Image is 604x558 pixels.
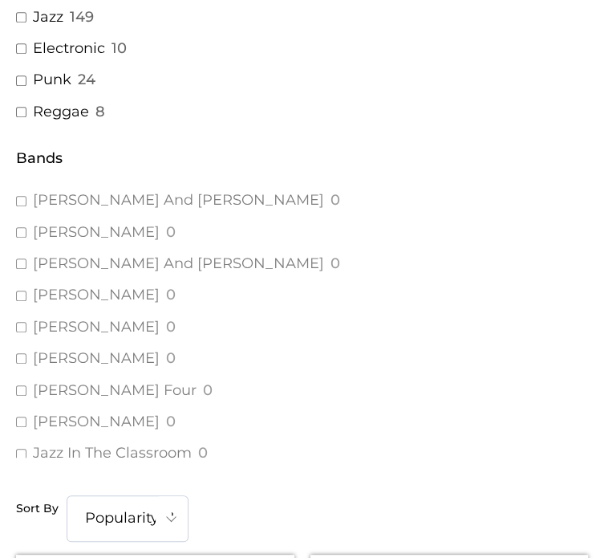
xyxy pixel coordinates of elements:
[33,255,324,273] a: [PERSON_NAME] And [PERSON_NAME]
[33,318,160,336] a: [PERSON_NAME]
[33,191,324,210] a: [PERSON_NAME] And [PERSON_NAME]
[111,39,127,57] span: 10
[33,39,105,58] a: Electronic
[330,191,340,210] span: 0
[166,349,176,368] span: 0
[166,413,176,431] span: 0
[16,502,59,526] h5: Sort By
[33,381,197,400] a: [PERSON_NAME] Four
[203,381,213,400] span: 0
[16,148,588,169] div: Bands
[95,103,105,120] span: 8
[33,413,160,431] a: [PERSON_NAME]
[72,501,183,536] span: Popularity
[33,286,160,304] a: [PERSON_NAME]
[33,8,63,26] a: Jazz
[33,71,71,89] a: Punk
[166,223,176,242] span: 0
[33,349,160,368] a: [PERSON_NAME]
[70,8,94,26] span: 149
[166,318,176,336] span: 0
[33,103,89,121] a: Reggae
[330,255,340,273] span: 0
[78,71,95,88] span: 24
[33,223,160,242] a: [PERSON_NAME]
[67,495,188,542] span: Popularity
[166,286,176,304] span: 0
[33,444,192,462] a: Jazz In The Classroom
[198,444,208,462] span: 0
